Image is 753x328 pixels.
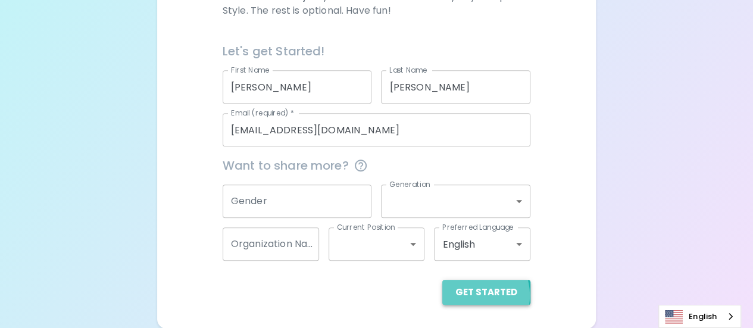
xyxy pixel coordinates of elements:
[442,222,514,232] label: Preferred Language
[231,65,270,75] label: First Name
[434,227,530,261] div: English
[223,42,530,61] h6: Let's get Started!
[337,222,395,232] label: Current Position
[659,305,740,327] a: English
[354,158,368,173] svg: This information is completely confidential and only used for aggregated appreciation studies at ...
[658,305,741,328] div: Language
[389,179,430,189] label: Generation
[223,156,530,175] span: Want to share more?
[658,305,741,328] aside: Language selected: English
[442,280,530,305] button: Get Started
[231,108,294,118] label: Email (required)
[389,65,427,75] label: Last Name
